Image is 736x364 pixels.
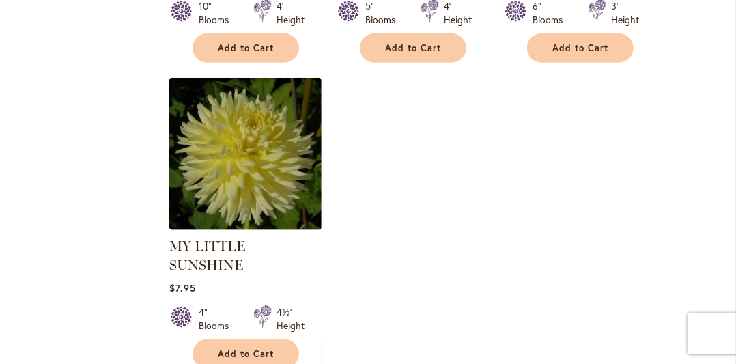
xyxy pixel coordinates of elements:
[552,42,608,54] span: Add to Cart
[169,220,322,233] a: MY LITTLE SUNSHINE
[218,42,274,54] span: Add to Cart
[10,316,48,354] iframe: Launch Accessibility Center
[169,281,196,294] span: $7.95
[218,348,274,360] span: Add to Cart
[169,78,322,230] img: MY LITTLE SUNSHINE
[169,238,245,273] a: MY LITTLE SUNSHINE
[360,33,466,63] button: Add to Cart
[527,33,634,63] button: Add to Cart
[277,305,305,333] div: 4½' Height
[193,33,299,63] button: Add to Cart
[385,42,441,54] span: Add to Cart
[199,305,237,333] div: 4" Blooms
